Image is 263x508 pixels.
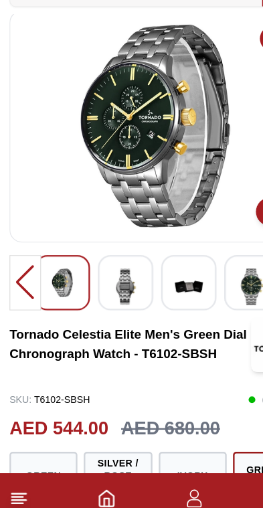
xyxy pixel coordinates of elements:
[8,340,213,372] h3: Tornado Celestia Elite Men's Green Dial Chronograph Watch - T6102-SBSH
[41,292,65,316] img: Tornado Celestia Elite Men's Green Dial Chronograph Watch - T6102-GBGH
[8,416,92,439] h2: AED 544.00
[203,5,213,16] span: 0
[135,447,192,489] button: Ivory
[19,84,244,258] img: Tornado Celestia Elite Men's Green Dial Chronograph Watch - T6102-GBGH
[82,479,98,495] a: Home
[224,469,253,498] div: Chat Widget
[219,25,252,35] span: My Bag
[220,86,242,108] span: 20%
[148,292,172,323] img: Tornado Celestia Elite Men's Green Dial Chronograph Watch - T6102-GBGH
[210,393,255,413] p: ( In stock )
[183,5,216,39] a: 0Wishlist
[242,5,252,16] span: 2
[217,232,241,256] button: Add to Cart
[213,333,255,379] img: Tornado Celestia Elite Men's Green Dial Chronograph Watch - T6102-SBSH
[201,292,226,323] img: Tornado Celestia Elite Men's Green Dial Chronograph Watch - T6102-GBGH
[102,416,186,439] h3: AED 680.00
[183,27,216,37] span: Wishlist
[8,447,66,489] button: Green
[8,5,124,35] img: ...
[8,393,76,413] p: T6102-SBSH
[71,447,128,489] button: Silver / Rose Gold
[216,5,255,39] button: 2My Bag
[8,398,27,408] span: SKU :
[197,447,255,489] button: Green / Silver
[94,292,118,323] img: Tornado Celestia Elite Men's Green Dial Chronograph Watch - T6102-GBGH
